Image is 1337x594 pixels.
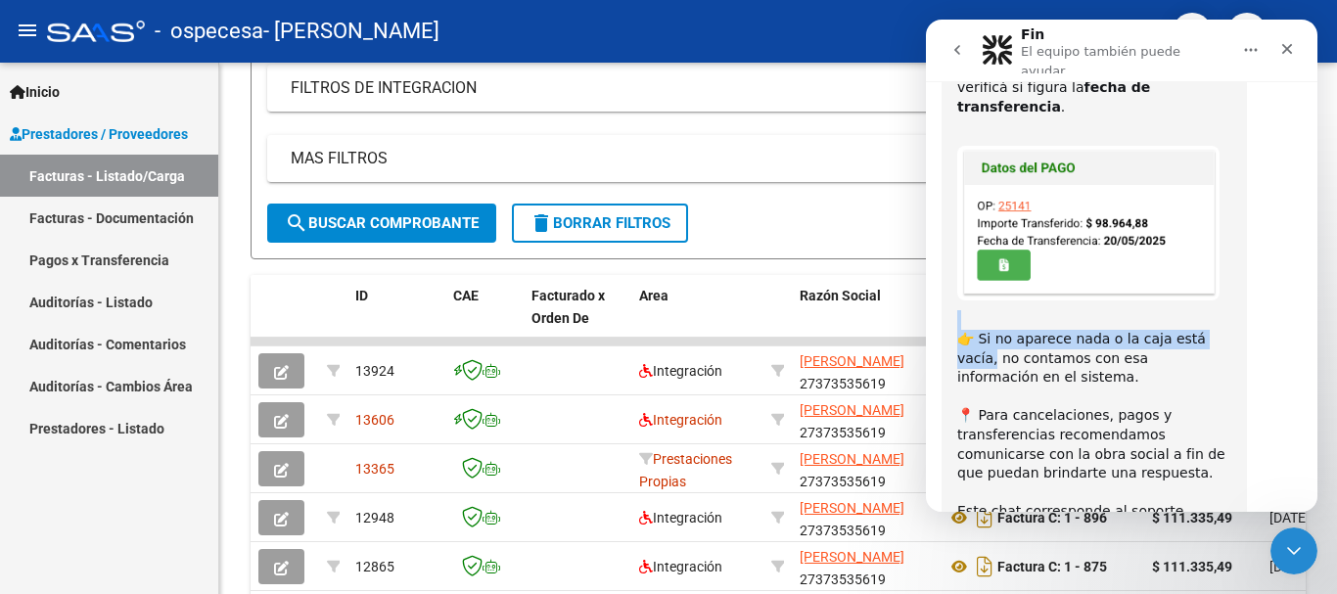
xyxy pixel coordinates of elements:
[972,502,997,533] i: Descargar documento
[263,10,439,53] span: - [PERSON_NAME]
[512,204,688,243] button: Borrar Filtros
[1269,559,1310,574] span: [DATE]
[445,275,524,361] datatable-header-cell: CAE
[639,451,732,489] span: Prestaciones Propias
[639,510,722,525] span: Integración
[531,288,605,326] span: Facturado x Orden De
[347,275,445,361] datatable-header-cell: ID
[355,510,394,525] span: 12948
[291,148,1242,169] mat-panel-title: MAS FILTROS
[16,19,39,42] mat-icon: menu
[800,402,904,418] span: [PERSON_NAME]
[267,204,496,243] button: Buscar Comprobante
[800,353,904,369] span: [PERSON_NAME]
[1152,559,1232,574] strong: $ 111.335,49
[926,20,1317,512] iframe: Intercom live chat
[800,451,904,467] span: [PERSON_NAME]
[997,559,1107,574] strong: Factura C: 1 - 875
[800,350,931,391] div: 27373535619
[291,77,1242,99] mat-panel-title: FILTROS DE INTEGRACION
[355,363,394,379] span: 13924
[453,288,479,303] span: CAE
[792,275,939,361] datatable-header-cell: Razón Social
[800,399,931,440] div: 27373535619
[639,412,722,428] span: Integración
[285,211,308,235] mat-icon: search
[1270,527,1317,574] iframe: Intercom live chat
[972,551,997,582] i: Descargar documento
[285,214,479,232] span: Buscar Comprobante
[530,214,670,232] span: Borrar Filtros
[355,412,394,428] span: 13606
[155,10,263,53] span: - ospecesa
[639,363,722,379] span: Integración
[639,288,668,303] span: Area
[800,500,904,516] span: [PERSON_NAME]
[800,546,931,587] div: 27373535619
[631,275,763,361] datatable-header-cell: Area
[524,275,631,361] datatable-header-cell: Facturado x Orden De
[800,497,931,538] div: 27373535619
[31,291,305,540] div: 👉 Si no aparece nada o la caja está vacía, no contamos con esa información en el sistema. ​ 📍 Par...
[800,549,904,565] span: [PERSON_NAME]
[1269,510,1310,525] span: [DATE]
[355,559,394,574] span: 12865
[1152,510,1232,525] strong: $ 111.335,49
[355,461,394,477] span: 13365
[997,510,1107,525] strong: Factura C: 1 - 896
[530,211,553,235] mat-icon: delete
[800,448,931,489] div: 27373535619
[355,288,368,303] span: ID
[800,288,881,303] span: Razón Social
[10,81,60,103] span: Inicio
[267,135,1289,182] mat-expansion-panel-header: MAS FILTROS
[31,59,305,116] div: verificá si figura la . ​​
[267,65,1289,112] mat-expansion-panel-header: FILTROS DE INTEGRACION
[639,559,722,574] span: Integración
[31,60,224,95] b: fecha de transferencia
[10,123,188,145] span: Prestadores / Proveedores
